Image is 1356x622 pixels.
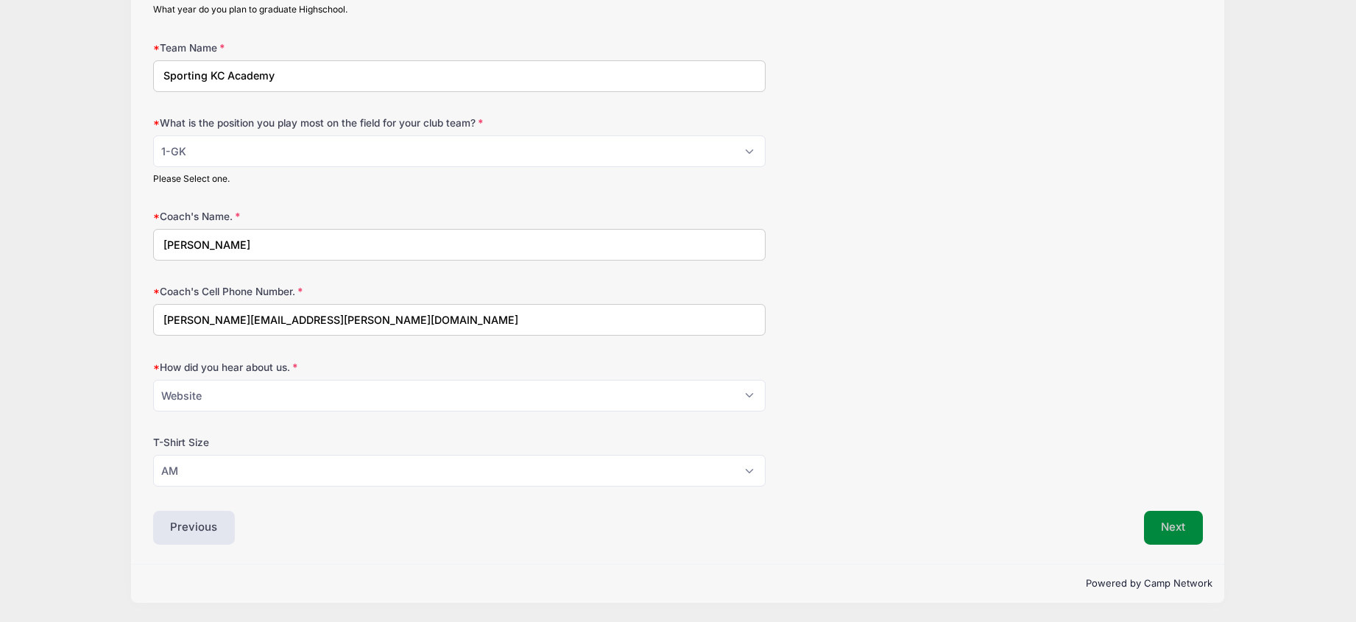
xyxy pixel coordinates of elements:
label: T-Shirt Size [153,435,504,450]
label: How did you hear about us. [153,360,504,375]
label: What is the position you play most on the field for your club team? [153,116,504,130]
div: What year do you plan to graduate Highschool. [153,3,766,16]
p: Powered by Camp Network [144,576,1213,591]
label: Coach's Name. [153,209,504,224]
div: Please Select one. [153,172,766,185]
button: Previous [153,511,236,545]
button: Next [1144,511,1204,545]
label: Team Name [153,40,504,55]
label: Coach's Cell Phone Number. [153,284,504,299]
